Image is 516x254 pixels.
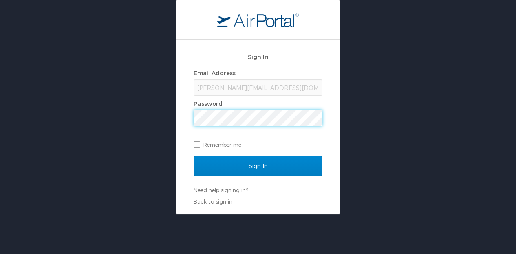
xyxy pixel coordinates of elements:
[194,187,248,193] a: Need help signing in?
[194,138,322,151] label: Remember me
[194,52,322,61] h2: Sign In
[194,100,223,107] label: Password
[194,198,232,205] a: Back to sign in
[194,156,322,176] input: Sign In
[194,70,236,77] label: Email Address
[217,13,299,27] img: logo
